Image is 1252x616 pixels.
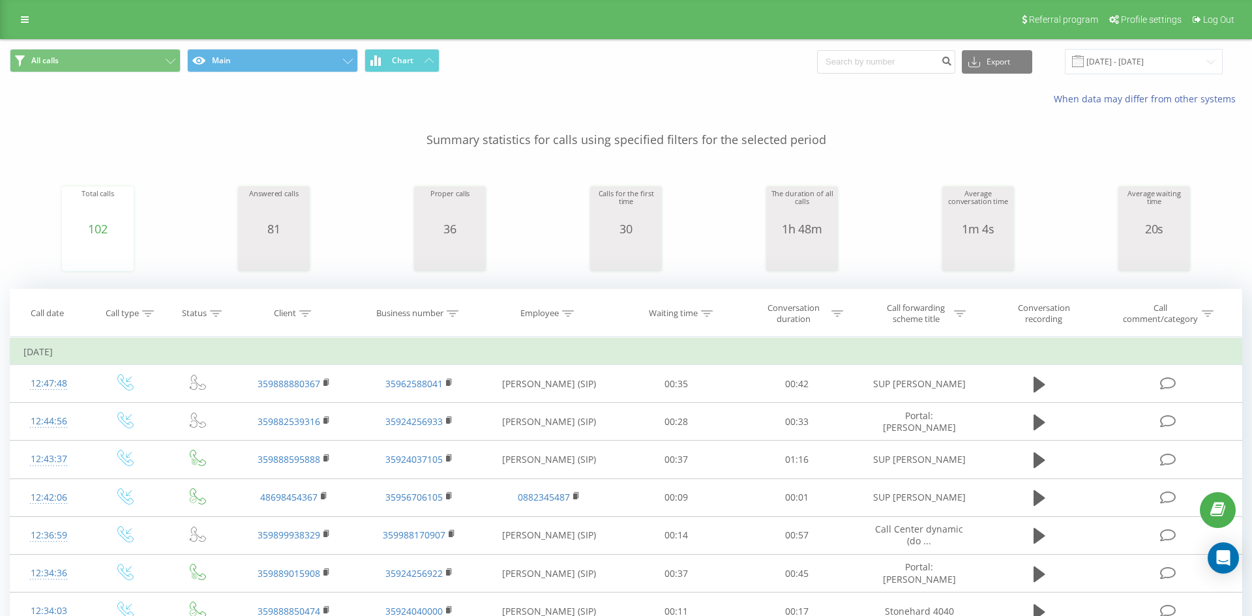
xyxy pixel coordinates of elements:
div: Call type [106,308,139,319]
div: Answered calls [249,190,298,222]
span: Call Center dynamic (do ... [875,523,963,547]
td: [PERSON_NAME] (SIP) [481,365,616,403]
div: Conversation duration [758,302,828,325]
td: [PERSON_NAME] (SIP) [481,403,616,441]
div: Average waiting time [1122,190,1187,222]
a: 35962588041 [385,377,443,390]
td: SUP [PERSON_NAME] [857,441,982,478]
div: Open Intercom Messenger [1208,542,1239,574]
a: 359889015908 [258,567,320,579]
button: Main [187,49,358,72]
a: 35956706105 [385,491,443,503]
div: Business number [376,308,443,319]
div: 102 [82,222,114,235]
div: The duration of all calls [769,190,835,222]
span: Profile settings [1121,14,1182,25]
div: 1m 4s [946,222,1011,235]
button: Chart [365,49,440,72]
span: Chart [392,56,413,65]
td: [PERSON_NAME] (SIP) [481,555,616,593]
div: 12:42:06 [23,485,74,510]
div: Proper calls [430,190,470,222]
td: 00:37 [616,441,736,478]
div: Total calls [82,190,114,222]
div: 12:44:56 [23,409,74,434]
td: 00:14 [616,516,736,554]
td: 00:33 [736,403,856,441]
a: 359988170907 [383,529,445,541]
div: 1h 48m [769,222,835,235]
span: Log Out [1203,14,1234,25]
a: 359888880367 [258,377,320,390]
div: 12:47:48 [23,371,74,396]
div: Employee [520,308,559,319]
a: 359882539316 [258,415,320,428]
td: 00:45 [736,555,856,593]
a: 35924256933 [385,415,443,428]
a: 359899938329 [258,529,320,541]
span: All calls [31,55,59,66]
td: 01:16 [736,441,856,478]
div: Call comment/category [1122,302,1199,325]
div: Call forwarding scheme title [881,302,951,325]
td: [PERSON_NAME] (SIP) [481,516,616,554]
td: SUP [PERSON_NAME] [857,365,982,403]
div: 30 [593,222,659,235]
p: Summary statistics for calls using specified filters for the selected period [10,106,1242,149]
input: Search by number [817,50,955,74]
td: 00:37 [616,555,736,593]
div: Status [182,308,207,319]
a: When data may differ from other systems [1054,93,1242,105]
button: All calls [10,49,181,72]
td: Portal: [PERSON_NAME] [857,555,982,593]
div: Average conversation time [946,190,1011,222]
div: 36 [430,222,470,235]
div: Call date [31,308,64,319]
span: Referral program [1029,14,1098,25]
a: 359888595888 [258,453,320,465]
td: [DATE] [10,339,1242,365]
a: 35924037105 [385,453,443,465]
div: Waiting time [649,308,698,319]
td: 00:57 [736,516,856,554]
a: 0882345487 [518,491,570,503]
div: 81 [249,222,298,235]
td: Portal: [PERSON_NAME] [857,403,982,441]
div: Calls for the first time [593,190,659,222]
td: 00:42 [736,365,856,403]
td: [PERSON_NAME] (SIP) [481,441,616,478]
div: 12:36:59 [23,523,74,548]
td: 00:28 [616,403,736,441]
div: 20s [1122,222,1187,235]
a: 35924256922 [385,567,443,579]
td: 00:01 [736,478,856,516]
div: Client [274,308,296,319]
div: 12:43:37 [23,447,74,472]
div: Conversation recording [1002,302,1086,325]
td: 00:35 [616,365,736,403]
div: 12:34:36 [23,561,74,586]
button: Export [962,50,1032,74]
a: 48698454367 [260,491,318,503]
td: 00:09 [616,478,736,516]
td: SUP [PERSON_NAME] [857,478,982,516]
